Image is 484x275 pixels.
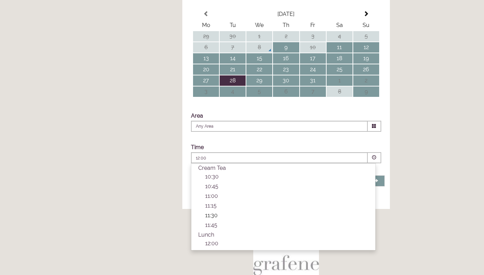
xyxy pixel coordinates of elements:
td: 24 [300,64,326,75]
td: 19 [353,53,379,64]
td: 27 [193,75,219,86]
p: 11:30 [205,212,368,219]
th: Sa [327,20,353,30]
p: 11:00 [205,193,368,199]
td: 16 [273,53,299,64]
td: 30 [273,75,299,86]
td: 5 [246,86,272,97]
p: 10:45 [205,183,368,190]
td: 11 [327,42,353,53]
th: We [246,20,272,30]
td: 20 [193,64,219,75]
td: 22 [246,64,272,75]
td: 30 [220,31,246,42]
td: 14 [220,53,246,64]
td: 8 [327,86,353,97]
td: 12 [353,42,379,53]
p: 10:30 [205,173,368,180]
th: Su [353,20,379,30]
td: 2 [353,75,379,86]
td: 1 [327,75,353,86]
td: 3 [193,86,219,97]
td: 4 [327,31,353,42]
td: 2 [273,31,299,42]
td: 9 [353,86,379,97]
th: Th [273,20,299,30]
th: Mo [193,20,219,30]
td: 1 [246,31,272,42]
p: 11:45 [205,222,368,228]
td: 25 [327,64,353,75]
td: 3 [300,31,326,42]
td: 21 [220,64,246,75]
td: 26 [353,64,379,75]
span: Next Month [363,11,369,17]
td: 10 [300,42,326,53]
label: Time [191,144,204,150]
span: Cream Tea [198,165,226,171]
td: 17 [300,53,326,64]
td: 31 [300,75,326,86]
td: 29 [246,75,272,86]
span: Lunch [198,231,214,238]
p: 12:00 [196,155,321,161]
label: Area [191,112,203,119]
p: 12:00 [205,240,368,247]
td: 28 [220,75,246,86]
td: 6 [193,42,219,53]
td: 7 [300,86,326,97]
th: Select Month [220,9,353,19]
p: 12:15 [205,250,368,256]
p: 11:15 [205,202,368,209]
span: Previous Month [203,11,209,17]
th: Tu [220,20,246,30]
td: 5 [353,31,379,42]
td: 15 [246,53,272,64]
td: 13 [193,53,219,64]
td: 18 [327,53,353,64]
td: 6 [273,86,299,97]
td: 8 [246,42,272,53]
td: 9 [273,42,299,53]
td: 7 [220,42,246,53]
td: 4 [220,86,246,97]
td: 29 [193,31,219,42]
th: Fr [300,20,326,30]
td: 23 [273,64,299,75]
